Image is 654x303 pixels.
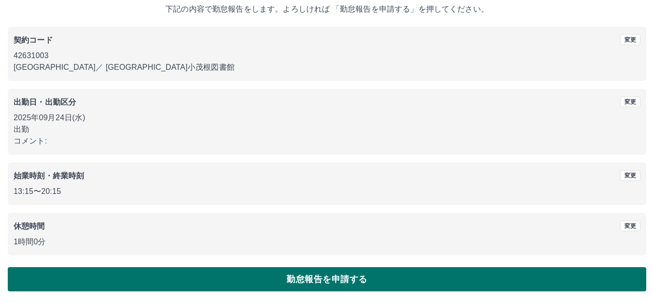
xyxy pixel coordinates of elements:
p: コメント: [14,135,640,147]
button: 変更 [620,96,640,107]
b: 契約コード [14,36,53,44]
p: 13:15 〜 20:15 [14,186,640,197]
b: 休憩時間 [14,222,45,230]
button: 勤怠報告を申請する [8,267,646,291]
p: 42631003 [14,50,640,62]
button: 変更 [620,34,640,45]
b: 出勤日・出勤区分 [14,98,76,106]
p: [GEOGRAPHIC_DATA] ／ [GEOGRAPHIC_DATA]小茂根図書館 [14,62,640,73]
p: 出勤 [14,124,640,135]
button: 変更 [620,221,640,231]
p: 下記の内容で勤怠報告をします。よろしければ 「勤怠報告を申請する」を押してください。 [8,3,646,15]
p: 1時間0分 [14,236,640,248]
b: 始業時刻・終業時刻 [14,172,84,180]
button: 変更 [620,170,640,181]
p: 2025年09月24日(水) [14,112,640,124]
